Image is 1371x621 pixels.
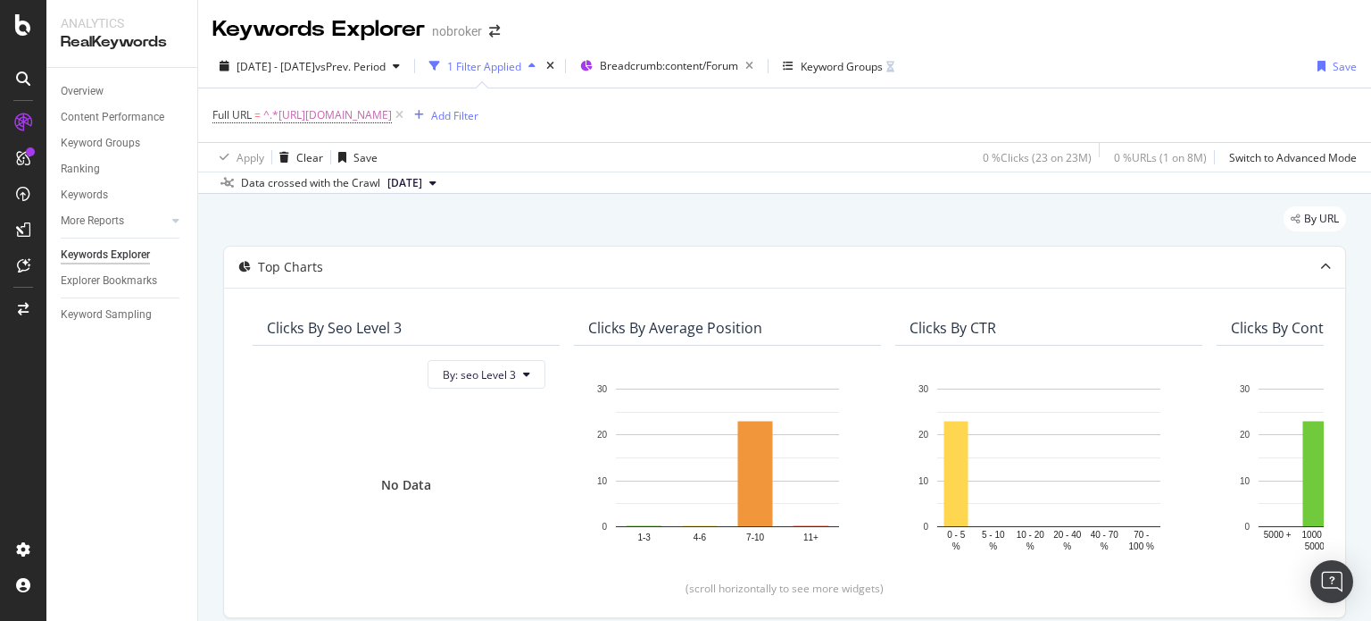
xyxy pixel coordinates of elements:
div: Save [1333,59,1357,74]
text: 1-3 [637,533,651,542]
div: Open Intercom Messenger [1310,560,1353,603]
a: Keywords [61,186,185,205]
div: RealKeywords [61,32,183,53]
a: Keywords Explorer [61,246,185,264]
button: Clear [272,143,323,172]
div: Clicks By CTR [910,319,996,337]
div: Keyword Groups [801,59,883,74]
text: 5 - 10 [982,530,1005,540]
button: [DATE] [380,172,444,194]
div: Switch to Advanced Mode [1229,150,1357,165]
span: Full URL [212,107,252,122]
button: Add Filter [407,105,478,126]
div: Clicks By seo Level 3 [267,319,402,337]
div: 0 % URLs ( 1 on 8M ) [1114,150,1207,165]
text: 10 - 20 [1017,530,1045,540]
text: 0 [602,522,607,532]
a: Keyword Sampling [61,306,185,324]
span: = [254,107,261,122]
div: No Data [381,476,431,494]
div: 1 Filter Applied [447,59,521,74]
text: 5000 [1305,541,1325,551]
text: 0 [923,522,928,532]
div: Top Charts [258,258,323,276]
div: Save [353,150,378,165]
span: ^.*[URL][DOMAIN_NAME] [263,103,392,128]
text: 20 [918,431,929,441]
a: Keyword Groups [61,134,185,153]
div: Data crossed with the Crawl [241,175,380,191]
text: 10 [1240,476,1251,486]
button: Apply [212,143,264,172]
div: Analytics [61,14,183,32]
span: By: seo Level 3 [443,367,516,382]
div: Keywords Explorer [61,246,150,264]
div: Ranking [61,160,100,179]
button: [DATE] - [DATE]vsPrev. Period [212,52,407,80]
span: Breadcrumb: content/Forum [600,58,738,73]
button: Switch to Advanced Mode [1222,143,1357,172]
div: Keyword Sampling [61,306,152,324]
text: % [1101,541,1109,551]
span: 2024 Jul. 1st [387,175,422,191]
text: 7-10 [746,533,764,542]
div: Overview [61,82,104,101]
text: 30 [918,384,929,394]
div: Explorer Bookmarks [61,272,157,290]
text: 30 [1240,384,1251,394]
div: Apply [237,150,264,165]
button: 1 Filter Applied [422,52,543,80]
text: 30 [597,384,608,394]
text: 20 [1240,431,1251,441]
a: Ranking [61,160,185,179]
span: [DATE] - [DATE] [237,59,315,74]
button: Breadcrumb:content/Forum [573,52,760,80]
a: Explorer Bookmarks [61,272,185,290]
div: Content Performance [61,108,164,127]
span: By URL [1304,214,1339,224]
text: 10 [597,476,608,486]
div: Clear [296,150,323,165]
text: 5000 + [1264,530,1292,540]
div: legacy label [1284,206,1346,231]
text: % [952,541,960,551]
text: 0 - 5 [947,530,965,540]
a: Content Performance [61,108,185,127]
button: Save [331,143,378,172]
button: Keyword Groups [776,52,902,80]
div: arrow-right-arrow-left [489,25,500,38]
text: % [989,541,997,551]
text: 1000 - [1302,530,1327,540]
svg: A chart. [910,380,1188,553]
a: More Reports [61,212,167,231]
div: 0 % Clicks ( 23 on 23M ) [983,150,1092,165]
text: 70 - [1134,530,1149,540]
text: 100 % [1129,541,1154,551]
div: nobroker [432,22,482,40]
div: (scroll horizontally to see more widgets) [245,581,1324,596]
button: By: seo Level 3 [428,360,545,389]
text: 10 [918,476,929,486]
svg: A chart. [588,380,867,553]
text: 20 [597,431,608,441]
text: 11+ [803,533,818,542]
text: % [1063,541,1071,551]
text: 4-6 [694,533,707,542]
div: Keywords [61,186,108,205]
span: vs Prev. Period [315,59,386,74]
div: More Reports [61,212,124,231]
button: Save [1310,52,1357,80]
div: times [543,57,558,75]
div: Keywords Explorer [212,14,425,45]
a: Overview [61,82,185,101]
text: 40 - 70 [1091,530,1119,540]
div: Add Filter [431,108,478,123]
text: 20 - 40 [1053,530,1082,540]
text: 0 [1244,522,1250,532]
div: Keyword Groups [61,134,140,153]
div: Clicks By Average Position [588,319,762,337]
text: % [1026,541,1034,551]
